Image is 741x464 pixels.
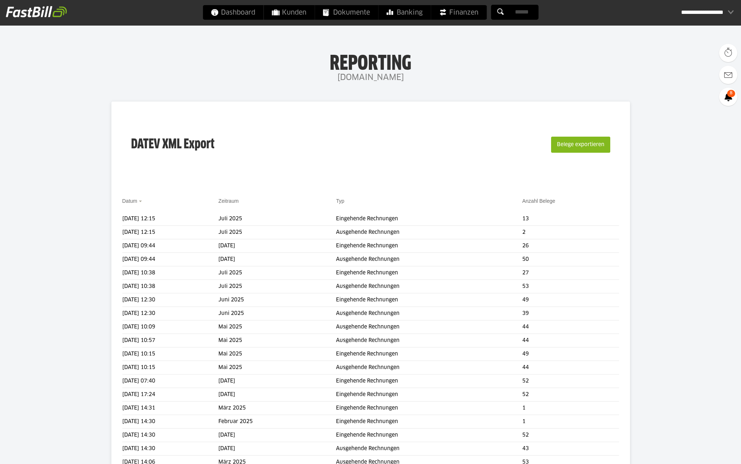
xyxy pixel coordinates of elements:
[336,293,522,307] td: Eingehende Rechnungen
[522,442,619,456] td: 43
[122,239,219,253] td: [DATE] 09:44
[336,307,522,320] td: Ausgehende Rechnungen
[551,137,610,153] button: Belege exportieren
[218,320,336,334] td: Mai 2025
[218,374,336,388] td: [DATE]
[336,388,522,402] td: Eingehende Rechnungen
[522,266,619,280] td: 27
[218,280,336,293] td: Juli 2025
[122,429,219,442] td: [DATE] 14:30
[122,320,219,334] td: [DATE] 10:09
[336,442,522,456] td: Ausgehende Rechnungen
[336,198,344,204] a: Typ
[122,442,219,456] td: [DATE] 14:30
[336,334,522,347] td: Ausgehende Rechnungen
[218,198,238,204] a: Zeitraum
[131,121,214,168] h3: DATEV XML Export
[685,442,734,460] iframe: Öffnet ein Widget, in dem Sie weitere Informationen finden
[218,361,336,374] td: Mai 2025
[218,239,336,253] td: [DATE]
[218,402,336,415] td: März 2025
[431,5,486,20] a: Finanzen
[522,374,619,388] td: 52
[315,5,378,20] a: Dokumente
[522,212,619,226] td: 13
[522,253,619,266] td: 50
[336,239,522,253] td: Eingehende Rechnungen
[122,212,219,226] td: [DATE] 12:15
[122,293,219,307] td: [DATE] 12:30
[336,347,522,361] td: Eingehende Rechnungen
[719,88,737,106] a: 8
[522,198,555,204] a: Anzahl Belege
[522,239,619,253] td: 26
[522,226,619,239] td: 2
[272,5,306,20] span: Kunden
[122,307,219,320] td: [DATE] 12:30
[122,374,219,388] td: [DATE] 07:40
[386,5,423,20] span: Banking
[522,402,619,415] td: 1
[336,402,522,415] td: Eingehende Rechnungen
[122,253,219,266] td: [DATE] 09:44
[522,388,619,402] td: 52
[218,212,336,226] td: Juli 2025
[122,415,219,429] td: [DATE] 14:30
[336,429,522,442] td: Eingehende Rechnungen
[323,5,370,20] span: Dokumente
[122,361,219,374] td: [DATE] 10:15
[218,226,336,239] td: Juli 2025
[336,266,522,280] td: Eingehende Rechnungen
[439,5,478,20] span: Finanzen
[122,280,219,293] td: [DATE] 10:38
[122,388,219,402] td: [DATE] 17:24
[122,266,219,280] td: [DATE] 10:38
[336,280,522,293] td: Ausgehende Rechnungen
[122,226,219,239] td: [DATE] 12:15
[218,334,336,347] td: Mai 2025
[122,334,219,347] td: [DATE] 10:57
[73,52,668,71] h1: Reporting
[336,226,522,239] td: Ausgehende Rechnungen
[218,429,336,442] td: [DATE]
[727,90,735,97] span: 8
[336,212,522,226] td: Eingehende Rechnungen
[378,5,431,20] a: Banking
[218,293,336,307] td: Juni 2025
[522,347,619,361] td: 49
[218,415,336,429] td: Februar 2025
[122,347,219,361] td: [DATE] 10:15
[218,347,336,361] td: Mai 2025
[522,429,619,442] td: 52
[336,253,522,266] td: Ausgehende Rechnungen
[218,388,336,402] td: [DATE]
[336,415,522,429] td: Eingehende Rechnungen
[336,361,522,374] td: Ausgehende Rechnungen
[522,280,619,293] td: 53
[218,307,336,320] td: Juni 2025
[336,320,522,334] td: Ausgehende Rechnungen
[211,5,255,20] span: Dashboard
[522,307,619,320] td: 39
[522,293,619,307] td: 49
[522,320,619,334] td: 44
[522,415,619,429] td: 1
[122,198,137,204] a: Datum
[218,442,336,456] td: [DATE]
[122,402,219,415] td: [DATE] 14:31
[139,201,144,202] img: sort_desc.gif
[522,361,619,374] td: 44
[6,6,67,18] img: fastbill_logo_white.png
[218,253,336,266] td: [DATE]
[264,5,314,20] a: Kunden
[336,374,522,388] td: Eingehende Rechnungen
[522,334,619,347] td: 44
[203,5,263,20] a: Dashboard
[218,266,336,280] td: Juli 2025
